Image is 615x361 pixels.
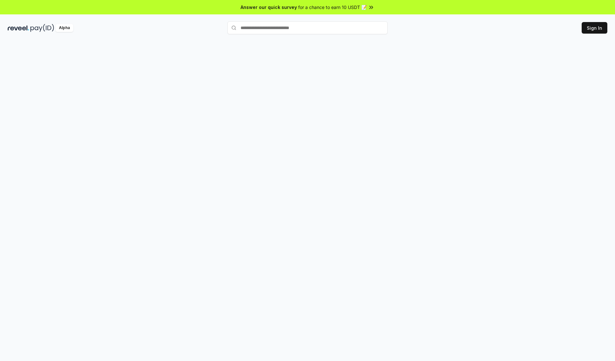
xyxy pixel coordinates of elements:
img: pay_id [30,24,54,32]
span: for a chance to earn 10 USDT 📝 [298,4,367,11]
span: Answer our quick survey [241,4,297,11]
div: Alpha [55,24,73,32]
img: reveel_dark [8,24,29,32]
button: Sign In [582,22,607,34]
